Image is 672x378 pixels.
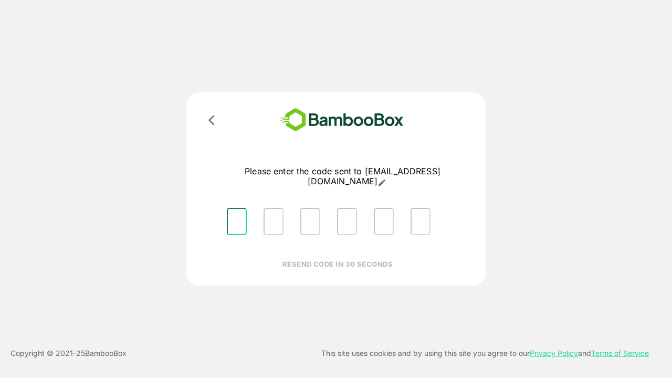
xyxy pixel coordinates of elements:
p: Please enter the code sent to [EMAIL_ADDRESS][DOMAIN_NAME] [218,166,467,187]
img: bamboobox [265,105,419,135]
a: Terms of Service [591,349,649,358]
input: Please enter OTP character 5 [374,208,394,235]
input: Please enter OTP character 4 [337,208,357,235]
p: Copyright © 2021- 25 BambooBox [10,347,127,360]
input: Please enter OTP character 1 [227,208,247,235]
a: Privacy Policy [530,349,578,358]
input: Please enter OTP character 2 [264,208,283,235]
input: Please enter OTP character 3 [300,208,320,235]
input: Please enter OTP character 6 [411,208,430,235]
p: This site uses cookies and by using this site you agree to our and [321,347,649,360]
